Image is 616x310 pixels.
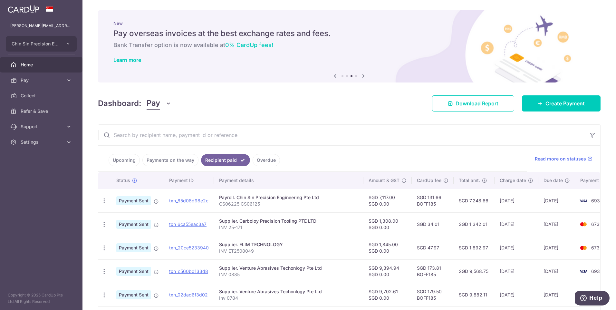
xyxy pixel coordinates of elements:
td: SGD 7,117.00 SGD 0.00 [363,189,412,212]
button: Pay [147,97,171,110]
td: [DATE] [495,236,538,259]
span: Payment Sent [116,220,151,229]
a: txn_02dad6f3d02 [169,292,208,297]
p: CS06225 CS06125 [219,201,358,207]
td: SGD 9,394.94 SGD 0.00 [363,259,412,283]
td: SGD 179.50 BOFF185 [412,283,454,306]
a: txn_85d08d98e2c [169,198,208,203]
img: CardUp [8,5,39,13]
td: [DATE] [495,259,538,283]
img: International Invoice Banner [98,10,601,82]
td: SGD 1,308.00 SGD 0.00 [363,212,412,236]
img: Bank Card [577,197,590,205]
a: Read more on statuses [535,156,592,162]
td: SGD 7,248.66 [454,189,495,212]
td: [DATE] [538,212,575,236]
td: SGD 9,882.11 [454,283,495,306]
img: Bank Card [577,220,590,228]
a: Create Payment [522,95,601,111]
span: Due date [544,177,563,184]
td: [DATE] [538,189,575,212]
td: [DATE] [538,236,575,259]
td: [DATE] [495,212,538,236]
td: SGD 34.01 [412,212,454,236]
p: New [113,21,585,26]
input: Search by recipient name, payment id or reference [98,125,585,145]
div: Supplier. Venture Abrasives Techonlogy Pte Ltd [219,288,358,295]
span: Pay [21,77,63,83]
td: [DATE] [495,189,538,212]
td: [DATE] [538,259,575,283]
span: Payment Sent [116,196,151,205]
td: [DATE] [495,283,538,306]
a: txn_6ca55eac3a7 [169,221,207,227]
span: Home [21,62,63,68]
p: Inv 0784 [219,295,358,301]
span: Payment Sent [116,290,151,299]
a: Overdue [253,154,280,166]
td: SGD 131.66 BOFF185 [412,189,454,212]
span: Create Payment [545,100,585,107]
img: Bank Card [577,267,590,275]
th: Payment ID [164,172,214,189]
span: 6739 [591,221,602,227]
span: Charge date [500,177,526,184]
p: INV ET2508049 [219,248,358,254]
span: Collect [21,92,63,99]
a: txn_20ce5233940 [169,245,209,250]
a: txn_c560bd133d8 [169,268,208,274]
a: Recipient paid [201,154,250,166]
iframe: Opens a widget where you can find more information [575,291,610,307]
div: Supplier. Carboloy Precision Tooling PTE LTD [219,218,358,224]
a: Download Report [432,95,514,111]
td: SGD 1,342.01 [454,212,495,236]
td: SGD 1,892.97 [454,236,495,259]
span: Amount & GST [369,177,399,184]
a: Upcoming [109,154,140,166]
h4: Dashboard: [98,98,141,109]
td: SGD 47.97 [412,236,454,259]
td: SGD 1,845.00 SGD 0.00 [363,236,412,259]
h6: Bank Transfer option is now available at [113,41,585,49]
button: Chin Sin Precision Engineering Pte Ltd [6,36,77,52]
td: [DATE] [538,283,575,306]
span: Refer & Save [21,108,63,114]
div: Supplier. Venture Abrasives Techonlogy Pte Ltd [219,265,358,271]
span: Pay [147,97,160,110]
span: Status [116,177,130,184]
span: 6935 [591,198,602,203]
img: Bank Card [577,244,590,252]
a: Payments on the way [142,154,198,166]
span: 6935 [591,268,602,274]
p: INV 25-171 [219,224,358,231]
h5: Pay overseas invoices at the best exchange rates and fees. [113,28,585,39]
span: 0% CardUp fees! [225,42,273,48]
span: Payment Sent [116,243,151,252]
span: Support [21,123,63,130]
div: Supplier. ELIM TECHNOLOGY [219,241,358,248]
div: Payroll. Chin Sin Precision Engineering Pte Ltd [219,194,358,201]
td: SGD 9,702.61 SGD 0.00 [363,283,412,306]
a: Learn more [113,57,141,63]
span: Payment Sent [116,267,151,276]
span: CardUp fee [417,177,441,184]
p: [PERSON_NAME][EMAIL_ADDRESS][DOMAIN_NAME] [10,23,72,29]
span: 6739 [591,245,602,250]
span: Chin Sin Precision Engineering Pte Ltd [12,41,59,47]
span: Settings [21,139,63,145]
th: Payment details [214,172,363,189]
td: SGD 9,568.75 [454,259,495,283]
p: INV 0885 [219,271,358,278]
span: Total amt. [459,177,480,184]
td: SGD 173.81 BOFF185 [412,259,454,283]
span: Read more on statuses [535,156,586,162]
span: Download Report [456,100,498,107]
